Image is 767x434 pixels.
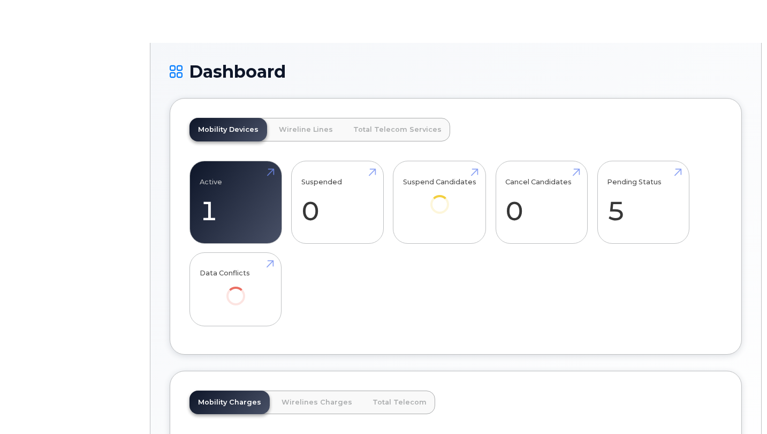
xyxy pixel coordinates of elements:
a: Suspend Candidates [403,167,476,229]
a: Mobility Charges [189,391,270,414]
a: Cancel Candidates 0 [505,167,578,238]
a: Wireline Lines [270,118,341,141]
h1: Dashboard [170,62,742,81]
a: Pending Status 5 [607,167,679,238]
a: Suspended 0 [301,167,374,238]
a: Total Telecom Services [345,118,450,141]
a: Mobility Devices [189,118,267,141]
a: Total Telecom [364,391,435,414]
a: Active 1 [200,167,272,238]
a: Data Conflicts [200,258,272,320]
a: Wirelines Charges [273,391,361,414]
